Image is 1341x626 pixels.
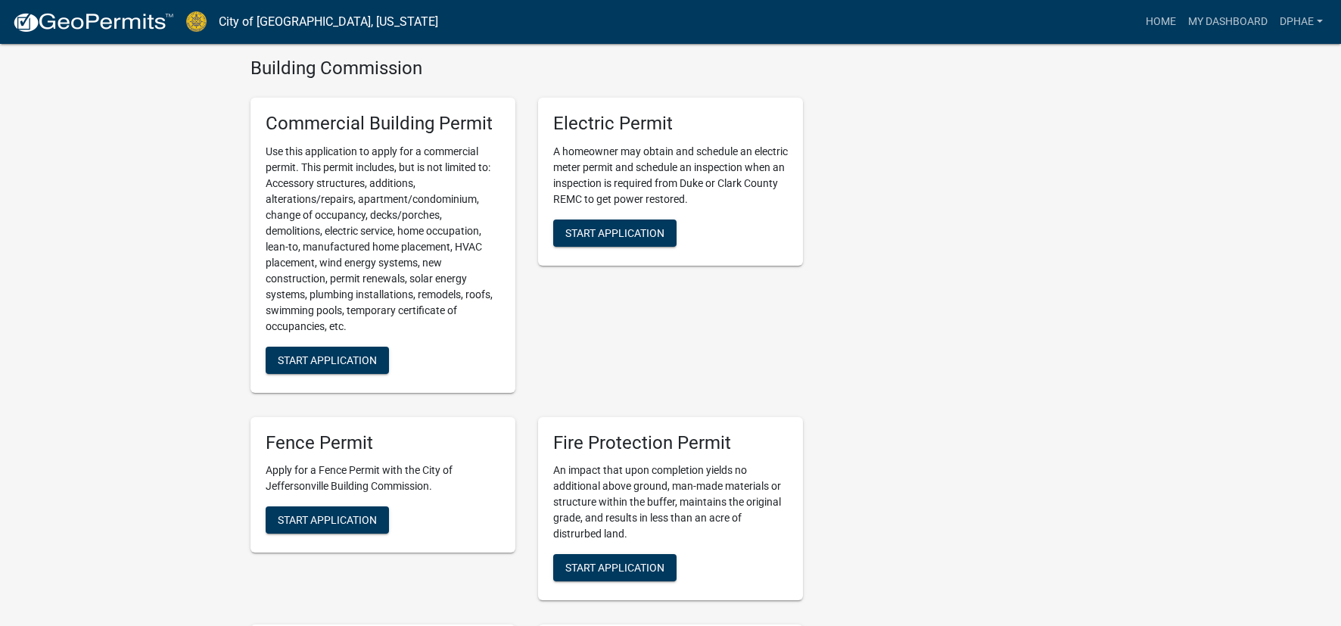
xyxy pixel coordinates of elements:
span: Start Application [278,353,377,366]
h5: Fire Protection Permit [553,432,788,454]
p: A homeowner may obtain and schedule an electric meter permit and schedule an inspection when an i... [553,144,788,207]
a: My Dashboard [1182,8,1274,36]
button: Start Application [266,347,389,374]
p: Use this application to apply for a commercial permit. This permit includes, but is not limited t... [266,144,500,335]
p: Apply for a Fence Permit with the City of Jeffersonville Building Commission. [266,462,500,494]
h5: Fence Permit [266,432,500,454]
a: Home [1140,8,1182,36]
img: City of Jeffersonville, Indiana [186,11,207,32]
button: Start Application [553,220,677,247]
button: Start Application [553,554,677,581]
span: Start Application [565,562,664,574]
h5: Electric Permit [553,113,788,135]
a: City of [GEOGRAPHIC_DATA], [US_STATE] [219,9,438,35]
span: Start Application [278,514,377,526]
p: An impact that upon completion yields no additional above ground, man-made materials or structure... [553,462,788,542]
span: Start Application [565,226,664,238]
h4: Building Commission [250,58,803,79]
h5: Commercial Building Permit [266,113,500,135]
button: Start Application [266,506,389,534]
a: DPHAE [1274,8,1329,36]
